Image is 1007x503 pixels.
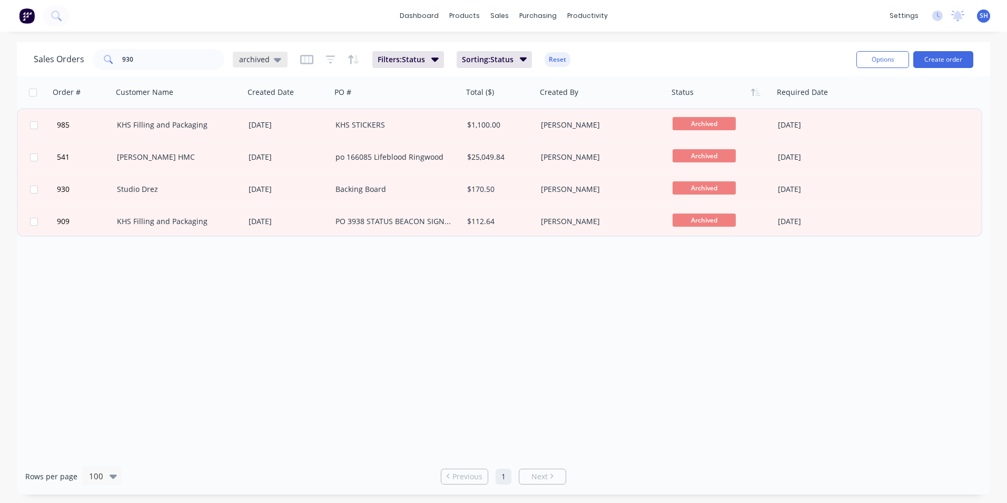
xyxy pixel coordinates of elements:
button: 541 [54,141,117,173]
button: Reset [545,52,570,67]
div: KHS Filling and Packaging [117,216,234,227]
span: Sorting: Status [462,54,514,65]
span: SH [980,11,988,21]
h1: Sales Orders [34,54,84,64]
span: 985 [57,120,70,130]
div: [DATE] [249,152,327,162]
div: $170.50 [467,184,529,195]
span: Archived [673,149,736,162]
div: purchasing [514,8,562,24]
div: PO # [334,87,351,98]
ul: Pagination [437,469,570,485]
div: [DATE] [778,184,862,195]
span: Archived [673,214,736,227]
a: dashboard [394,8,444,24]
button: 930 [54,173,117,205]
span: 930 [57,184,70,195]
div: [PERSON_NAME] [541,120,658,130]
div: Customer Name [116,87,173,98]
span: Filters: Status [378,54,425,65]
div: Created Date [248,87,294,98]
div: KHS Filling and Packaging [117,120,234,130]
a: Page 1 is your current page [496,469,511,485]
div: settings [884,8,924,24]
span: Archived [673,117,736,130]
span: Next [531,471,548,482]
div: Created By [540,87,578,98]
div: [PERSON_NAME] HMC [117,152,234,162]
div: productivity [562,8,613,24]
span: 541 [57,152,70,162]
span: Archived [673,181,736,195]
div: KHS STICKERS [335,120,452,130]
div: [DATE] [778,120,862,130]
div: Studio Drez [117,184,234,195]
button: Create order [913,51,973,68]
div: po 166085 Lifeblood Ringwood [335,152,452,162]
div: PO 3938 STATUS BEACON SIGNAGE [335,216,452,227]
span: archived [239,54,270,65]
div: Status [672,87,694,98]
div: Total ($) [466,87,494,98]
img: Factory [19,8,35,24]
div: $25,049.84 [467,152,529,162]
div: [DATE] [778,216,862,227]
div: $1,100.00 [467,120,529,130]
div: [DATE] [778,152,862,162]
a: Previous page [441,471,488,482]
div: $112.64 [467,216,529,227]
div: Backing Board [335,184,452,195]
div: sales [485,8,514,24]
div: [DATE] [249,120,327,130]
div: [PERSON_NAME] [541,184,658,195]
div: Required Date [777,87,828,98]
span: Rows per page [25,471,77,482]
button: Options [856,51,909,68]
div: [DATE] [249,184,327,195]
div: products [444,8,485,24]
div: Order # [53,87,81,98]
button: 985 [54,109,117,141]
a: Next page [519,471,566,482]
div: [PERSON_NAME] [541,216,658,227]
button: Sorting:Status [457,51,532,68]
button: Filters:Status [372,51,444,68]
button: 909 [54,206,117,237]
div: [DATE] [249,216,327,227]
input: Search... [122,49,225,70]
span: Previous [452,471,482,482]
div: [PERSON_NAME] [541,152,658,162]
span: 909 [57,216,70,227]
